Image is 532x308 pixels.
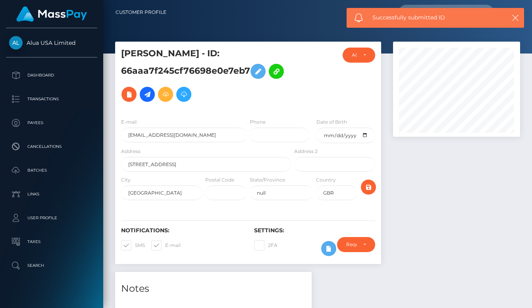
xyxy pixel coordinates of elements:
p: Dashboard [9,69,94,81]
p: Links [9,188,94,200]
p: Search [9,260,94,272]
img: MassPay Logo [16,6,87,22]
img: Alua USA Limited [9,36,23,50]
p: Batches [9,165,94,176]
span: Successfully submitted ID [372,13,500,22]
span: Alua USA Limited [6,39,97,46]
p: Cancellations [9,141,94,153]
p: Payees [9,117,94,129]
p: Transactions [9,93,94,105]
p: User Profile [9,212,94,224]
p: Taxes [9,236,94,248]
